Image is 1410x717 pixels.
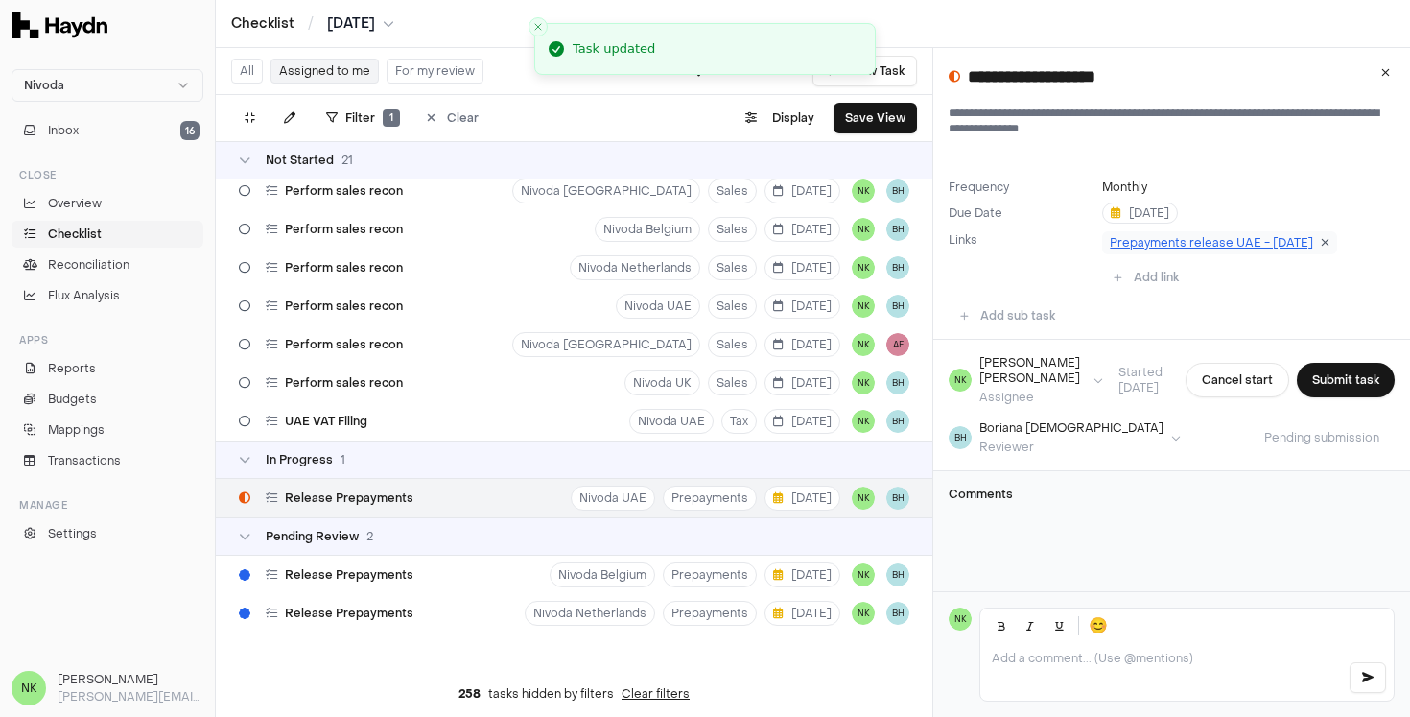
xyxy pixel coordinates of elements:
[949,355,1103,405] button: NK[PERSON_NAME] [PERSON_NAME]Assignee
[48,452,121,469] span: Transactions
[852,295,875,318] button: NK
[629,409,714,434] button: Nivoda UAE
[12,117,203,144] button: Inbox16
[663,486,757,511] button: Prepayments
[949,369,972,392] span: NK
[12,69,203,102] button: Nivoda
[979,355,1086,386] div: [PERSON_NAME] [PERSON_NAME]
[773,375,832,391] span: [DATE]
[48,421,105,439] span: Mappings
[266,529,359,544] span: Pending Review
[12,282,203,309] a: Flux Analysis
[949,420,1181,455] button: BHBoriana [DEMOGRAPHIC_DATA]Reviewer
[663,562,757,587] button: Prepayments
[764,179,840,203] button: [DATE]
[570,255,700,280] button: Nivoda Netherlands
[764,370,840,395] button: [DATE]
[285,222,403,237] span: Perform sales recon
[852,333,875,356] button: NK
[764,217,840,242] button: [DATE]
[852,218,875,241] button: NK
[327,14,394,34] button: [DATE]
[550,562,655,587] button: Nivoda Belgium
[764,562,840,587] button: [DATE]
[949,232,977,248] label: Links
[266,153,334,168] span: Not Started
[764,601,840,626] button: [DATE]
[773,299,832,314] span: [DATE]
[773,414,832,429] span: [DATE]
[48,287,120,304] span: Flux Analysis
[285,414,367,429] span: UAE VAT Filing
[1017,612,1044,639] button: Italic (Ctrl+I)
[949,426,972,449] span: BH
[949,205,1094,221] label: Due Date
[285,183,403,199] span: Perform sales recon
[852,410,875,433] span: NK
[571,486,655,511] button: Nivoda UAE
[852,179,875,203] button: NK
[1102,262,1190,293] button: Add link
[387,59,483,84] button: For my review
[979,440,1163,455] div: Reviewer
[216,671,932,717] div: tasks hidden by filters
[852,371,875,394] button: NK
[48,256,129,274] span: Reconciliation
[886,218,909,241] button: BH
[886,295,909,318] span: BH
[48,360,96,377] span: Reports
[285,260,403,275] span: Perform sales recon
[48,195,102,212] span: Overview
[327,14,375,34] span: [DATE]
[734,103,826,133] button: Display
[708,294,757,319] button: Sales
[949,179,1094,195] label: Frequency
[285,299,403,314] span: Perform sales recon
[12,159,203,190] div: Close
[458,686,481,702] span: 258
[773,183,832,199] span: [DATE]
[773,567,832,583] span: [DATE]
[58,671,203,688] h3: [PERSON_NAME]
[1102,203,1178,224] button: [DATE]
[886,563,909,586] button: BH
[616,294,700,319] button: Nivoda UAE
[886,179,909,203] button: BH
[988,612,1015,639] button: Bold (Ctrl+B)
[12,520,203,547] a: Settings
[886,333,909,356] span: AF
[345,110,375,126] span: Filter
[1102,179,1147,195] button: Monthly
[383,109,400,127] span: 1
[622,686,690,702] button: Clear filters
[12,671,46,705] span: NK
[1249,430,1395,445] span: Pending submission
[48,391,97,408] span: Budgets
[315,103,411,133] button: Filter1
[949,608,972,631] span: NK
[949,487,1395,502] h3: Comments
[886,410,909,433] button: BH
[304,13,317,33] span: /
[285,567,413,583] span: Release Prepayments
[624,370,700,395] button: Nivoda UK
[886,487,909,510] button: BH
[1085,612,1112,639] button: 😊
[708,255,757,280] button: Sales
[12,251,203,278] a: Reconciliation
[852,256,875,279] span: NK
[886,371,909,394] button: BH
[979,390,1086,405] div: Assignee
[12,221,203,248] a: Checklist
[886,256,909,279] button: BH
[834,103,917,133] button: Save View
[852,602,875,625] span: NK
[266,452,333,467] span: In Progress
